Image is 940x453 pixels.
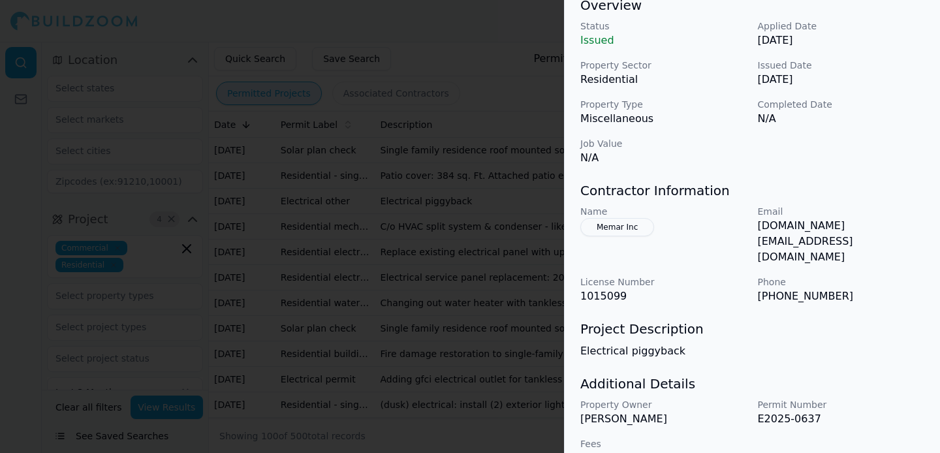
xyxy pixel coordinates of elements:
p: [PERSON_NAME] [580,411,747,427]
p: Electrical piggyback [580,343,924,359]
p: 1015099 [580,289,747,304]
p: Permit Number [758,398,925,411]
p: [PHONE_NUMBER] [758,289,925,304]
p: Completed Date [758,98,925,111]
p: Issued [580,33,747,48]
p: Miscellaneous [580,111,747,127]
p: Issued Date [758,59,925,72]
p: Property Owner [580,398,747,411]
p: N/A [758,111,925,127]
p: License Number [580,275,747,289]
p: Property Sector [580,59,747,72]
p: Email [758,205,925,218]
p: Name [580,205,747,218]
h3: Additional Details [580,375,924,393]
h3: Project Description [580,320,924,338]
h3: Contractor Information [580,181,924,200]
p: Fees [580,437,747,450]
p: Property Type [580,98,747,111]
p: Residential [580,72,747,87]
p: [DATE] [758,72,925,87]
p: [DOMAIN_NAME][EMAIL_ADDRESS][DOMAIN_NAME] [758,218,925,265]
p: Phone [758,275,925,289]
p: Job Value [580,137,747,150]
p: E2025-0637 [758,411,925,427]
p: N/A [580,150,747,166]
p: [DATE] [758,33,925,48]
p: Applied Date [758,20,925,33]
button: Memar Inc [580,218,654,236]
p: Status [580,20,747,33]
